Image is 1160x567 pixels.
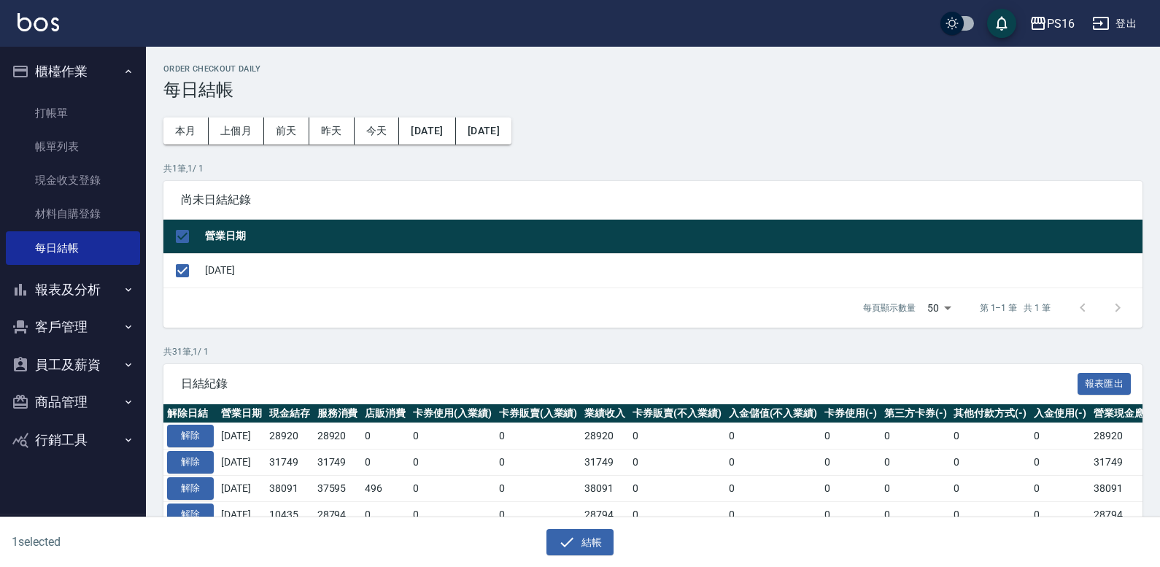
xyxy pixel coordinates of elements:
img: Logo [18,13,59,31]
td: 0 [821,450,881,476]
button: 解除 [167,477,214,500]
td: 0 [950,423,1030,450]
a: 報表匯出 [1078,376,1132,390]
th: 入金使用(-) [1030,404,1090,423]
a: 材料自購登錄 [6,197,140,231]
button: 解除 [167,504,214,526]
td: 0 [881,450,951,476]
p: 每頁顯示數量 [863,301,916,315]
h6: 1 selected [12,533,287,551]
td: 0 [629,423,725,450]
h3: 每日結帳 [163,80,1142,100]
td: 0 [361,501,409,528]
th: 營業日期 [201,220,1142,254]
td: 0 [725,423,821,450]
td: 0 [361,423,409,450]
td: 0 [821,423,881,450]
div: PS16 [1047,15,1075,33]
td: 496 [361,475,409,501]
td: 31749 [1090,450,1159,476]
button: 客戶管理 [6,308,140,346]
td: 31749 [266,450,314,476]
a: 帳單列表 [6,130,140,163]
td: 0 [725,450,821,476]
td: 0 [495,501,581,528]
span: 尚未日結紀錄 [181,193,1125,207]
td: 0 [950,475,1030,501]
td: 0 [629,475,725,501]
button: 前天 [264,117,309,144]
td: 31749 [581,450,629,476]
td: 0 [1030,501,1090,528]
td: 38091 [581,475,629,501]
td: 0 [950,450,1030,476]
td: 0 [629,450,725,476]
td: 0 [881,501,951,528]
td: 38091 [266,475,314,501]
td: 28920 [314,423,362,450]
td: 0 [1030,423,1090,450]
button: 員工及薪資 [6,346,140,384]
td: 0 [409,475,495,501]
th: 第三方卡券(-) [881,404,951,423]
button: PS16 [1024,9,1080,39]
button: save [987,9,1016,38]
td: 0 [821,501,881,528]
button: 報表及分析 [6,271,140,309]
button: 結帳 [546,529,614,556]
p: 共 31 筆, 1 / 1 [163,345,1142,358]
td: 0 [881,423,951,450]
td: 0 [1030,450,1090,476]
span: 日結紀錄 [181,377,1078,391]
th: 營業日期 [217,404,266,423]
td: 38091 [1090,475,1159,501]
button: 解除 [167,451,214,474]
div: 50 [921,288,956,328]
a: 打帳單 [6,96,140,130]
td: 28794 [1090,501,1159,528]
th: 卡券使用(入業績) [409,404,495,423]
th: 營業現金應收 [1090,404,1159,423]
td: 0 [495,475,581,501]
button: 今天 [355,117,400,144]
td: 0 [725,475,821,501]
td: [DATE] [201,253,1142,288]
td: 0 [950,501,1030,528]
td: 0 [1030,475,1090,501]
button: [DATE] [399,117,455,144]
p: 第 1–1 筆 共 1 筆 [980,301,1051,315]
button: 商品管理 [6,383,140,421]
th: 入金儲值(不入業績) [725,404,821,423]
td: 0 [409,423,495,450]
td: 0 [409,501,495,528]
button: 昨天 [309,117,355,144]
td: 28794 [314,501,362,528]
td: 0 [881,475,951,501]
td: 31749 [314,450,362,476]
th: 其他付款方式(-) [950,404,1030,423]
th: 解除日結 [163,404,217,423]
th: 業績收入 [581,404,629,423]
th: 卡券使用(-) [821,404,881,423]
td: 0 [495,423,581,450]
h2: Order checkout daily [163,64,1142,74]
button: 解除 [167,425,214,447]
a: 現金收支登錄 [6,163,140,197]
button: 上個月 [209,117,264,144]
th: 卡券販賣(入業績) [495,404,581,423]
td: 0 [361,450,409,476]
button: 櫃檯作業 [6,53,140,90]
td: [DATE] [217,423,266,450]
th: 卡券販賣(不入業績) [629,404,725,423]
td: [DATE] [217,450,266,476]
td: 10435 [266,501,314,528]
button: 報表匯出 [1078,373,1132,396]
td: 0 [821,475,881,501]
td: 0 [629,501,725,528]
th: 店販消費 [361,404,409,423]
th: 現金結存 [266,404,314,423]
p: 共 1 筆, 1 / 1 [163,162,1142,175]
button: 本月 [163,117,209,144]
td: 28794 [581,501,629,528]
button: 行銷工具 [6,421,140,459]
